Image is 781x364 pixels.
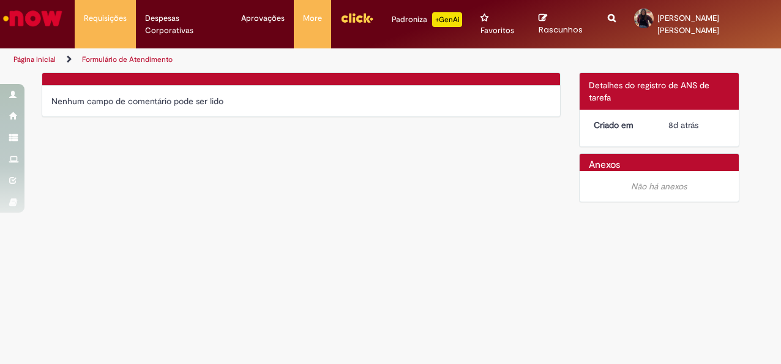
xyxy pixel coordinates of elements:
span: 8d atrás [668,119,698,131]
span: Despesas Corporativas [145,12,223,37]
div: Nenhum campo de comentário pode ser lido [51,95,551,107]
div: Padroniza [392,12,462,27]
em: Não há anexos [631,181,687,192]
a: Página inicial [13,55,56,64]
div: 23/09/2025 16:43:48 [668,119,725,131]
span: More [303,12,322,25]
a: Rascunhos [539,13,589,36]
img: ServiceNow [1,6,64,31]
ul: Trilhas de página [9,48,512,71]
time: 23/09/2025 16:43:48 [668,119,698,131]
span: Rascunhos [539,24,583,36]
img: click_logo_yellow_360x200.png [340,9,373,27]
span: Favoritos [480,25,514,37]
span: Requisições [84,12,127,25]
h2: Anexos [589,160,620,171]
span: [PERSON_NAME] [PERSON_NAME] [657,13,719,36]
span: Detalhes do registro de ANS de tarefa [589,80,709,103]
dt: Criado em [585,119,660,131]
a: Formulário de Atendimento [82,55,173,64]
p: +GenAi [432,12,462,27]
span: Aprovações [241,12,285,25]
